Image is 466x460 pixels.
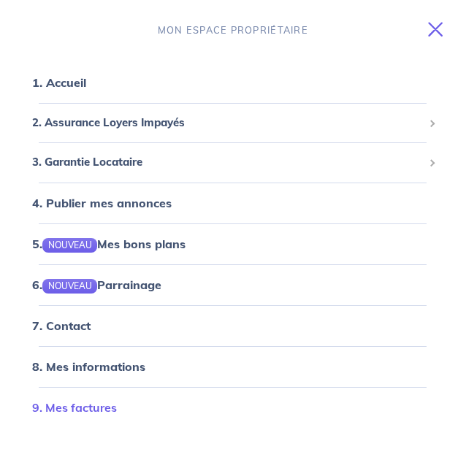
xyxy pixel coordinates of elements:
a: 9. Mes factures [32,400,117,415]
div: 7. Contact [18,311,448,340]
p: MON ESPACE PROPRIÉTAIRE [158,23,308,37]
a: 8. Mes informations [32,359,145,374]
a: 1. Accueil [32,75,86,90]
div: 3. Garantie Locataire [18,148,448,177]
button: Toggle navigation [410,10,466,48]
a: 4. Publier mes annonces [32,196,172,210]
span: 3. Garantie Locataire [32,154,423,171]
a: 5.NOUVEAUMes bons plans [32,237,186,251]
div: 1. Accueil [18,68,448,97]
div: 9. Mes factures [18,393,448,422]
div: 8. Mes informations [18,352,448,381]
div: 6.NOUVEAUParrainage [18,270,448,299]
div: 4. Publier mes annonces [18,188,448,218]
div: 5.NOUVEAUMes bons plans [18,229,448,258]
div: 2. Assurance Loyers Impayés [18,109,448,137]
a: 6.NOUVEAUParrainage [32,277,162,292]
span: 2. Assurance Loyers Impayés [32,115,423,131]
a: 7. Contact [32,318,91,333]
